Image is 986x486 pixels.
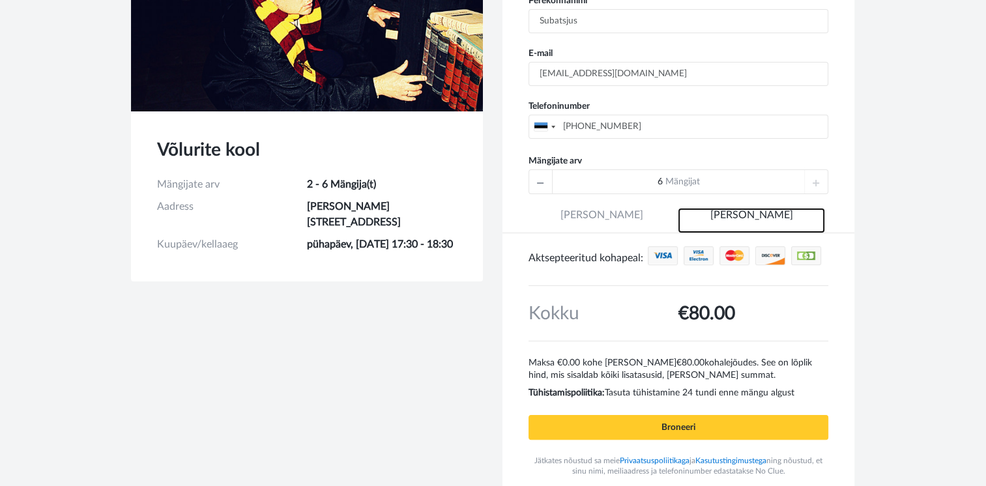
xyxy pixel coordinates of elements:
a: Privaatsuspoliitikaga [620,457,689,465]
a: Krediit/Deebetkaardid [648,257,678,267]
span: €80.00 [676,358,704,367]
span: Mängijat [665,177,699,186]
input: Broneeri [529,415,828,440]
td: [PERSON_NAME] [STREET_ADDRESS] [307,195,457,233]
label: E-mail [519,47,838,60]
a: Krediit/Deebetkaardid [719,257,749,267]
p: Maksa €0.00 kohe [PERSON_NAME] kohalejõudes. See on lõplik hind, mis sisaldab kõiki lisatasusid, ... [529,352,828,382]
label: Telefoninumber [519,100,838,113]
h3: Võlurite kool [157,137,457,163]
span: 6 [657,177,662,186]
span: [PERSON_NAME] [529,208,675,233]
input: +372 5123 4567 [529,115,828,139]
p: Jätkates nõustud sa meie ja ning nõustud, et sinu nimi, meiliaadress ja telefoninumber edastataks... [529,455,828,476]
div: Aktsepteeritud kohapeal: [529,246,648,270]
td: pühapäev, [DATE] 17:30 - 18:30 [307,233,457,255]
p: Tasuta tühistamine 24 tundi enne mängu algust [529,382,828,399]
label: Mängijate arv [529,154,582,167]
b: Tühistamispoliitika: [529,388,605,397]
td: 2 - 6 Mängija(t) [307,173,457,195]
td: Mängijate arv [157,173,307,195]
td: Aadress [157,195,307,233]
div: Estonia (Eesti): +372 [529,115,559,138]
span: Kokku [529,304,579,322]
td: Kuupäev/kellaaeg [157,233,307,255]
a: Krediit/Deebetkaardid [684,257,714,267]
a: Krediit/Deebetkaardid [755,257,785,267]
a: [PERSON_NAME] [678,208,824,233]
a: Kasutustingimustega [695,457,766,465]
a: Sularaha [791,257,821,267]
span: €80.00 [678,304,735,322]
